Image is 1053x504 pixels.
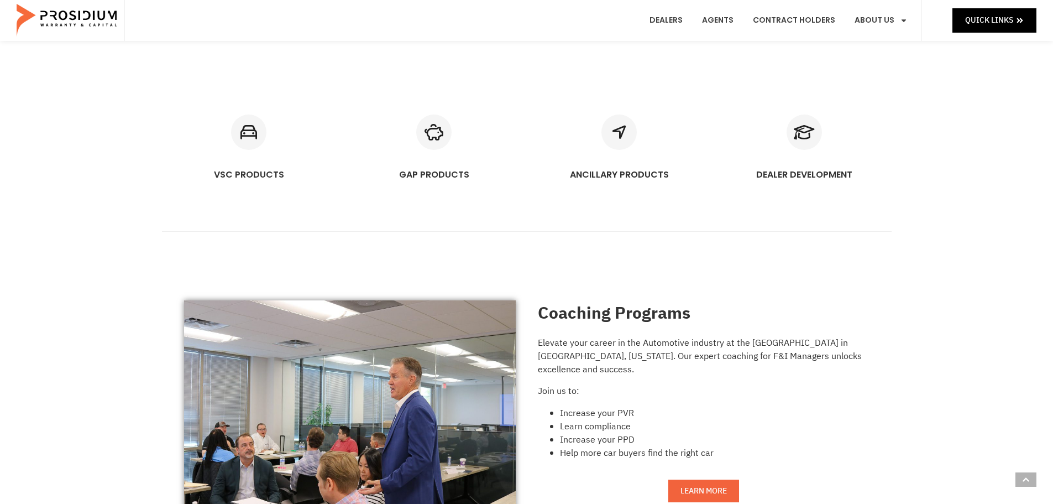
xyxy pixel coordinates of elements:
[538,385,869,398] p: Join us to:
[965,13,1013,27] span: Quick Links
[560,433,869,446] li: Increase your PPD
[756,168,852,181] a: DEALER DEVELOPMENT
[668,480,739,502] a: Learn More
[538,300,869,325] h2: Coaching Programs
[538,336,869,376] p: Elevate your career in the Automotive industry at the [GEOGRAPHIC_DATA] in [GEOGRAPHIC_DATA], [US...
[560,446,869,460] li: Help more car buyers find the right car
[570,168,669,181] a: ANCILLARY PRODUCTS
[560,407,869,420] li: Increase your PVR
[952,8,1036,32] a: Quick Links
[560,420,869,433] li: Learn compliance
[680,484,727,498] span: Learn More
[416,115,452,150] a: GAP PRODUCTS
[214,168,284,181] a: VSC PRODUCTS
[231,115,266,150] a: VSC PRODUCTS
[787,115,822,150] a: DEALER DEVELOPMENT
[601,115,637,150] a: ANCILLARY PRODUCTS
[399,168,469,181] a: GAP PRODUCTS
